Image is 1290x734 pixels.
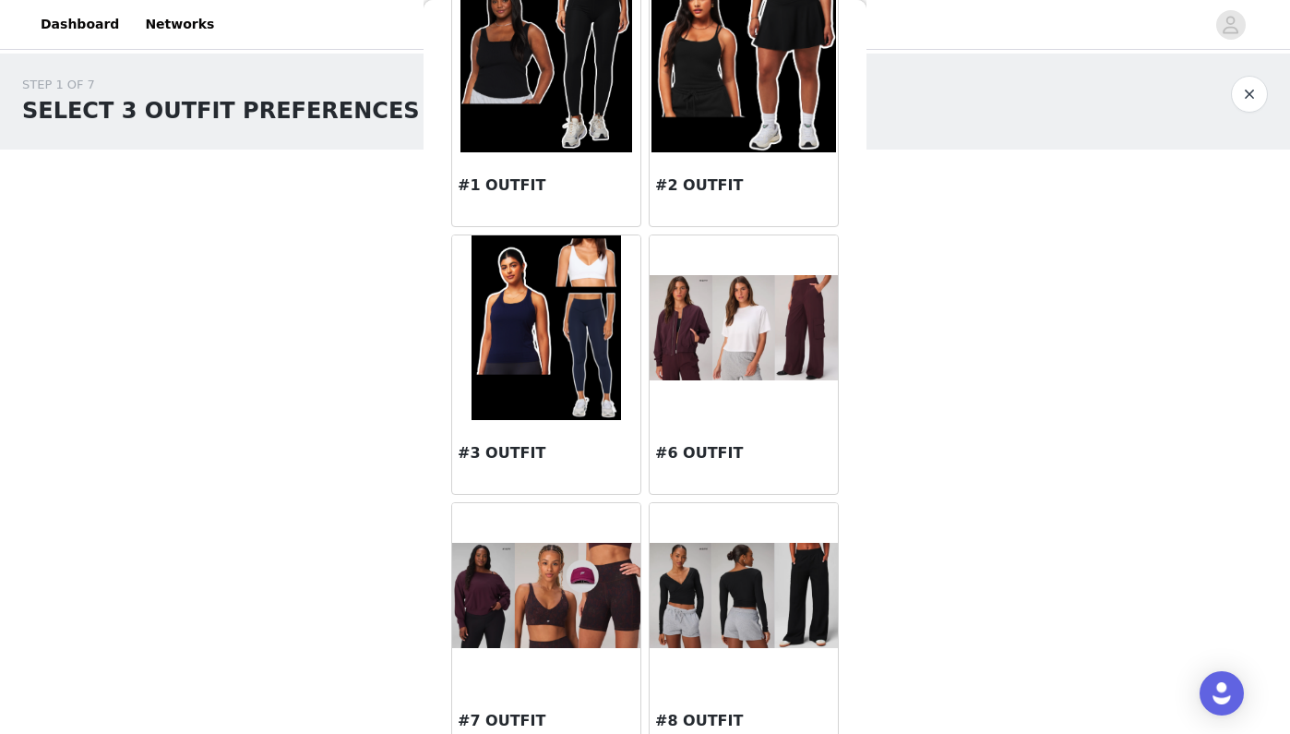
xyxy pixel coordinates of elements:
img: #8 OUTFIT [650,543,838,649]
img: #6 OUTFIT [650,275,838,380]
h3: #7 OUTFIT [458,710,635,732]
h3: #3 OUTFIT [458,442,635,464]
div: Open Intercom Messenger [1200,671,1244,716]
h3: #6 OUTFIT [655,442,832,464]
img: #7 OUTFIT [452,543,640,648]
a: Networks [134,4,225,45]
h1: SELECT 3 OUTFIT PREFERENCES [22,94,420,127]
div: avatar [1222,10,1239,40]
div: STEP 1 OF 7 [22,76,420,94]
h3: #2 OUTFIT [655,174,832,197]
img: #3 OUTFIT [472,235,620,420]
h3: #1 OUTFIT [458,174,635,197]
a: Dashboard [30,4,130,45]
h3: #8 OUTFIT [655,710,832,732]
